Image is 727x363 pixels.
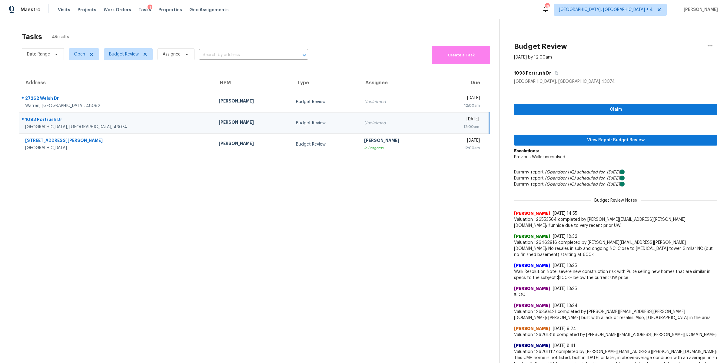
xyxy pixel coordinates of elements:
[514,70,551,76] h5: 1093 Portrush Dr
[74,51,85,57] span: Open
[514,149,539,153] b: Escalations:
[441,137,480,145] div: [DATE]
[109,51,139,57] span: Budget Review
[514,181,717,187] div: Dummy_report
[553,211,577,216] span: [DATE] 14:55
[514,292,717,298] span: #LOC
[163,51,181,57] span: Assignee
[514,104,717,115] button: Claim
[27,51,50,57] span: Date Range
[435,52,487,59] span: Create a Task
[138,8,151,12] span: Tasks
[359,74,437,91] th: Assignee
[514,43,567,49] h2: Budget Review
[364,120,432,126] div: Unclaimed
[21,7,41,13] span: Maestro
[553,234,577,239] span: [DATE] 18:32
[577,170,620,174] i: scheduled for: [DATE]
[52,34,69,40] span: 4 Results
[514,155,565,159] span: Previous Walk: unresolved
[148,5,152,11] div: 1
[553,344,575,348] span: [DATE] 8:41
[22,34,42,40] h2: Tasks
[577,176,620,180] i: scheduled for: [DATE]
[437,74,489,91] th: Due
[553,264,577,268] span: [DATE] 13:25
[432,46,490,64] button: Create a Task
[364,137,432,145] div: [PERSON_NAME]
[219,98,286,106] div: [PERSON_NAME]
[591,197,641,203] span: Budget Review Notes
[25,137,209,145] div: [STREET_ADDRESS][PERSON_NAME]
[25,124,209,130] div: [GEOGRAPHIC_DATA], [GEOGRAPHIC_DATA], 43074
[291,74,359,91] th: Type
[214,74,291,91] th: HPM
[514,175,717,181] div: Dummy_report
[219,140,286,148] div: [PERSON_NAME]
[219,119,286,127] div: [PERSON_NAME]
[519,106,712,113] span: Claim
[514,169,717,175] div: Dummy_report
[553,287,577,291] span: [DATE] 13:25
[514,54,552,60] div: [DATE] by 12:00am
[553,327,576,331] span: [DATE] 9:24
[514,303,550,309] span: [PERSON_NAME]
[441,124,479,130] div: 12:00am
[514,286,550,292] span: [PERSON_NAME]
[441,145,480,151] div: 12:00am
[559,7,653,13] span: [GEOGRAPHIC_DATA], [GEOGRAPHIC_DATA] + 4
[545,182,576,187] i: (Opendoor HQ)
[514,217,717,229] span: Valuation 126553564 completed by [PERSON_NAME][EMAIL_ADDRESS][PERSON_NAME][DOMAIN_NAME]: #unhide ...
[19,74,214,91] th: Address
[514,135,717,146] button: View Repair Budget Review
[296,120,354,126] div: Budget Review
[25,95,209,103] div: 27262 Welsh Dr
[514,269,717,281] span: Walk Resolution Note: severe new construction risk with Pulte selling new homes that are similar ...
[104,7,131,13] span: Work Orders
[296,141,354,147] div: Budget Review
[681,7,718,13] span: [PERSON_NAME]
[158,7,182,13] span: Properties
[545,4,549,10] div: 19
[514,79,717,85] div: [GEOGRAPHIC_DATA], [GEOGRAPHIC_DATA] 43074
[364,99,432,105] div: Unclaimed
[514,326,550,332] span: [PERSON_NAME]
[514,240,717,258] span: Valuation 126462916 completed by [PERSON_NAME][EMAIL_ADDRESS][PERSON_NAME][DOMAIN_NAME]: No resal...
[300,51,309,59] button: Open
[25,103,209,109] div: Warren, [GEOGRAPHIC_DATA], 48092
[58,7,70,13] span: Visits
[189,7,229,13] span: Geo Assignments
[514,263,550,269] span: [PERSON_NAME]
[553,304,578,308] span: [DATE] 13:24
[296,99,354,105] div: Budget Review
[25,145,209,151] div: [GEOGRAPHIC_DATA]
[577,182,620,187] i: scheduled for: [DATE]
[199,50,291,60] input: Search by address
[441,95,480,103] div: [DATE]
[514,210,550,217] span: [PERSON_NAME]
[514,309,717,321] span: Valuation 126356421 completed by [PERSON_NAME][EMAIL_ADDRESS][PERSON_NAME][DOMAIN_NAME]: [PERSON_...
[519,136,712,144] span: View Repair Budget Review
[78,7,96,13] span: Projects
[441,116,479,124] div: [DATE]
[545,176,576,180] i: (Opendoor HQ)
[441,103,480,109] div: 12:00am
[25,116,209,124] div: 1093 Portrush Dr
[551,68,559,79] button: Copy Address
[514,234,550,240] span: [PERSON_NAME]
[364,145,432,151] div: In Progress
[514,343,550,349] span: [PERSON_NAME]
[514,332,717,338] span: Valuation 126261318 completed by [PERSON_NAME][EMAIL_ADDRESS][PERSON_NAME][DOMAIN_NAME]:
[545,170,576,174] i: (Opendoor HQ)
